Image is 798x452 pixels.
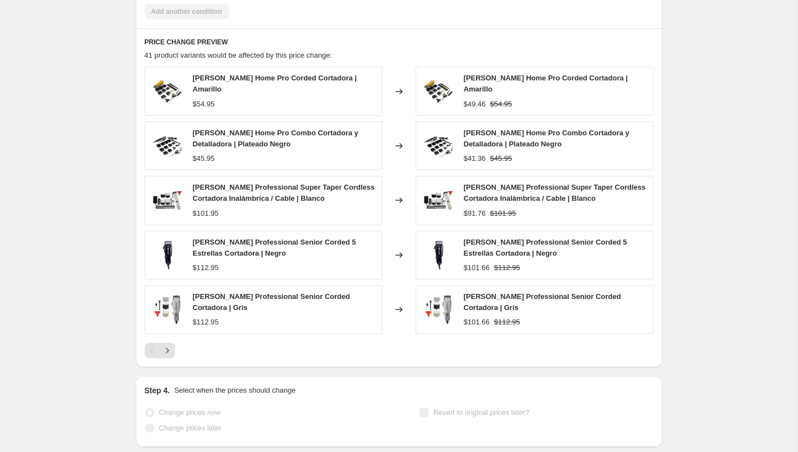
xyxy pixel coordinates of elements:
span: [PERSON_NAME] Professional Senior Corded Cortadora | Gris [193,292,350,312]
div: $101.95 [193,208,219,219]
div: $49.46 [464,99,486,110]
span: [PERSON_NAME] Professional Super Taper Cordless Cortadora Inalámbrica / Cable | Blanco [193,183,375,202]
img: 8591008_Wahl_Web_001_80x.jpg [151,184,184,217]
h6: PRICE CHANGE PREVIEW [145,38,653,47]
span: Change prices now [159,408,221,417]
p: Select when the prices should change [174,385,295,396]
span: 41 product variants would be affected by this price change: [145,51,332,59]
span: [PERSON_NAME] Home Pro Combo Cortadora y Detalladora | Plateado Negro [464,129,630,148]
div: $41.36 [464,153,486,164]
img: 92436308_Wahl_Web_001_80x.jpg [422,75,455,108]
span: Change prices later [159,424,222,432]
h2: Step 4. [145,385,170,396]
img: 92436308_Wahl_Web_001_80x.jpg [151,75,184,108]
div: $112.95 [193,262,219,273]
div: $112.95 [193,317,219,328]
img: 8500008_Wahl_Web_001_80x.jpg [151,293,184,326]
span: [PERSON_NAME] Home Pro Combo Cortadora y Detalladora | Plateado Negro [193,129,359,148]
img: 8591008_Wahl_Web_001_80x.jpg [422,184,455,217]
nav: Pagination [145,343,175,358]
strike: $101.95 [490,208,516,219]
button: Next [160,343,175,358]
img: 8545608_Wahl_Web_001_80x.jpg [422,238,455,272]
div: $91.76 [464,208,486,219]
span: [PERSON_NAME] Professional Senior Corded 5 Estrellas Cortadora | Negro [464,238,627,257]
span: [PERSON_NAME] Professional Senior Corded 5 Estrellas Cortadora | Negro [193,238,356,257]
span: [PERSON_NAME] Home Pro Corded Cortadora | Amarillo [464,74,628,93]
img: 8545608_Wahl_Web_001_80x.jpg [151,238,184,272]
div: $101.66 [464,262,490,273]
img: 92436208_Wahl_Web_001_80x.jpg [422,129,455,162]
span: [PERSON_NAME] Home Pro Corded Cortadora | Amarillo [193,74,357,93]
div: $45.95 [193,153,215,164]
div: $54.95 [193,99,215,110]
strike: $45.95 [490,153,512,164]
img: 92436208_Wahl_Web_001_80x.jpg [151,129,184,162]
strike: $112.95 [494,317,520,328]
span: [PERSON_NAME] Professional Super Taper Cordless Cortadora Inalámbrica / Cable | Blanco [464,183,646,202]
span: Revert to original prices later? [433,408,529,417]
strike: $54.95 [490,99,512,110]
div: $101.66 [464,317,490,328]
span: [PERSON_NAME] Professional Senior Corded Cortadora | Gris [464,292,621,312]
img: 8500008_Wahl_Web_001_80x.jpg [422,293,455,326]
strike: $112.95 [494,262,520,273]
